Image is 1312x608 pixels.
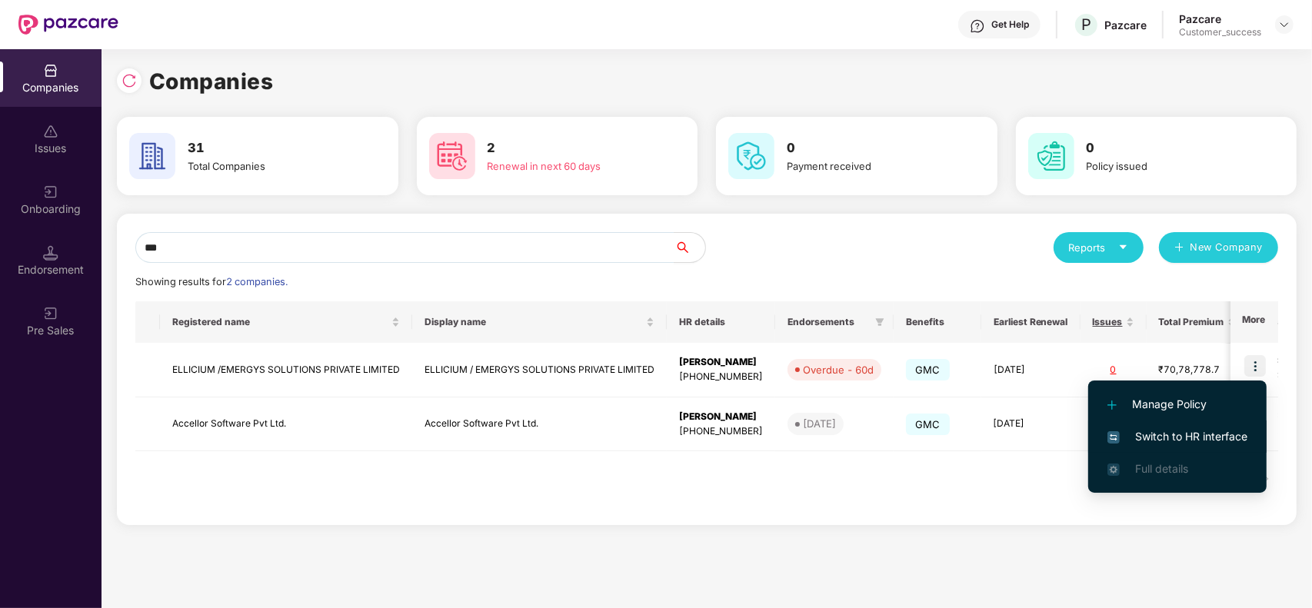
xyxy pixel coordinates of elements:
div: [PHONE_NUMBER] [679,370,763,384]
img: svg+xml;base64,PHN2ZyB3aWR0aD0iMjAiIGhlaWdodD0iMjAiIHZpZXdCb3g9IjAgMCAyMCAyMCIgZmlsbD0ibm9uZSIgeG... [43,184,58,200]
img: svg+xml;base64,PHN2ZyB4bWxucz0iaHR0cDovL3d3dy53My5vcmcvMjAwMC9zdmciIHdpZHRoPSIxNi4zNjMiIGhlaWdodD... [1107,463,1120,476]
div: Get Help [991,18,1029,31]
button: search [674,232,706,263]
img: svg+xml;base64,PHN2ZyBpZD0iQ29tcGFuaWVzIiB4bWxucz0iaHR0cDovL3d3dy53My5vcmcvMjAwMC9zdmciIHdpZHRoPS... [43,63,58,78]
div: Customer_success [1179,26,1261,38]
button: plusNew Company [1159,232,1278,263]
h3: 2 [488,138,654,158]
img: svg+xml;base64,PHN2ZyB4bWxucz0iaHR0cDovL3d3dy53My5vcmcvMjAwMC9zdmciIHdpZHRoPSI2MCIgaGVpZ2h0PSI2MC... [129,133,175,179]
th: More [1230,301,1278,343]
td: Accellor Software Pvt Ltd. [412,397,667,452]
th: Benefits [894,301,981,343]
span: New Company [1190,240,1264,255]
img: svg+xml;base64,PHN2ZyBpZD0iRHJvcGRvd24tMzJ4MzIiIHhtbG5zPSJodHRwOi8vd3d3LnczLm9yZy8yMDAwL3N2ZyIgd2... [1278,18,1290,31]
span: Endorsements [788,316,869,328]
div: Pazcare [1179,12,1261,26]
div: Total Companies [188,158,355,174]
div: [PERSON_NAME] [679,410,763,424]
span: Total Premium [1159,316,1224,328]
img: svg+xml;base64,PHN2ZyBpZD0iSXNzdWVzX2Rpc2FibGVkIiB4bWxucz0iaHR0cDovL3d3dy53My5vcmcvMjAwMC9zdmciIH... [43,124,58,139]
div: Overdue - 60d [803,362,874,377]
span: GMC [906,414,950,435]
span: Showing results for [135,276,288,287]
td: ELLICIUM /EMERGYS SOLUTIONS PRIVATE LIMITED [160,343,412,397]
img: svg+xml;base64,PHN2ZyB4bWxucz0iaHR0cDovL3d3dy53My5vcmcvMjAwMC9zdmciIHdpZHRoPSIxMi4yMDEiIGhlaWdodD... [1107,400,1117,410]
span: search [674,241,705,254]
div: [DATE] [803,416,836,431]
th: Total Premium [1147,301,1248,343]
td: [DATE] [981,343,1081,397]
th: HR details [667,301,775,343]
span: plus [1174,242,1184,254]
span: GMC [906,359,950,380]
span: Manage Policy [1107,396,1247,413]
div: Renewal in next 60 days [488,158,654,174]
div: ₹70,78,778.7 [1159,363,1236,377]
div: Payment received [787,158,954,174]
span: Switch to HR interface [1107,428,1247,445]
img: svg+xml;base64,PHN2ZyB4bWxucz0iaHR0cDovL3d3dy53My5vcmcvMjAwMC9zdmciIHdpZHRoPSI2MCIgaGVpZ2h0PSI2MC... [1028,133,1074,179]
span: Registered name [172,316,388,328]
th: Issues [1081,301,1147,343]
h3: 31 [188,138,355,158]
th: Registered name [160,301,412,343]
th: Display name [412,301,667,343]
img: svg+xml;base64,PHN2ZyB3aWR0aD0iMjAiIGhlaWdodD0iMjAiIHZpZXdCb3g9IjAgMCAyMCAyMCIgZmlsbD0ibm9uZSIgeG... [43,306,58,321]
img: svg+xml;base64,PHN2ZyB4bWxucz0iaHR0cDovL3d3dy53My5vcmcvMjAwMC9zdmciIHdpZHRoPSI2MCIgaGVpZ2h0PSI2MC... [429,133,475,179]
span: filter [872,313,887,331]
span: Issues [1093,316,1123,328]
div: Reports [1069,240,1128,255]
div: Pazcare [1104,18,1147,32]
td: Accellor Software Pvt Ltd. [160,397,412,452]
span: caret-down [1118,242,1128,252]
img: icon [1244,355,1266,377]
img: svg+xml;base64,PHN2ZyB4bWxucz0iaHR0cDovL3d3dy53My5vcmcvMjAwMC9zdmciIHdpZHRoPSIxNiIgaGVpZ2h0PSIxNi... [1107,431,1120,444]
td: ELLICIUM / EMERGYS SOLUTIONS PRIVATE LIMITED [412,343,667,397]
span: Full details [1135,462,1188,475]
img: svg+xml;base64,PHN2ZyB4bWxucz0iaHR0cDovL3d3dy53My5vcmcvMjAwMC9zdmciIHdpZHRoPSI2MCIgaGVpZ2h0PSI2MC... [728,133,774,179]
img: New Pazcare Logo [18,15,118,35]
div: 0 [1093,363,1134,377]
div: [PHONE_NUMBER] [679,424,763,439]
img: svg+xml;base64,PHN2ZyB3aWR0aD0iMTQuNSIgaGVpZ2h0PSIxNC41IiB2aWV3Qm94PSIwIDAgMTYgMTYiIGZpbGw9Im5vbm... [43,245,58,261]
h1: Companies [149,65,274,98]
div: Policy issued [1087,158,1254,174]
span: P [1081,15,1091,34]
h3: 0 [787,138,954,158]
span: 2 companies. [226,276,288,287]
td: [DATE] [981,397,1081,452]
span: filter [875,317,884,327]
div: [PERSON_NAME] [679,355,763,370]
span: Display name [425,316,643,328]
img: svg+xml;base64,PHN2ZyBpZD0iUmVsb2FkLTMyeDMyIiB4bWxucz0iaHR0cDovL3d3dy53My5vcmcvMjAwMC9zdmciIHdpZH... [122,73,137,88]
h3: 0 [1087,138,1254,158]
th: Earliest Renewal [981,301,1081,343]
img: svg+xml;base64,PHN2ZyBpZD0iSGVscC0zMngzMiIgeG1sbnM9Imh0dHA6Ly93d3cudzMub3JnLzIwMDAvc3ZnIiB3aWR0aD... [970,18,985,34]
